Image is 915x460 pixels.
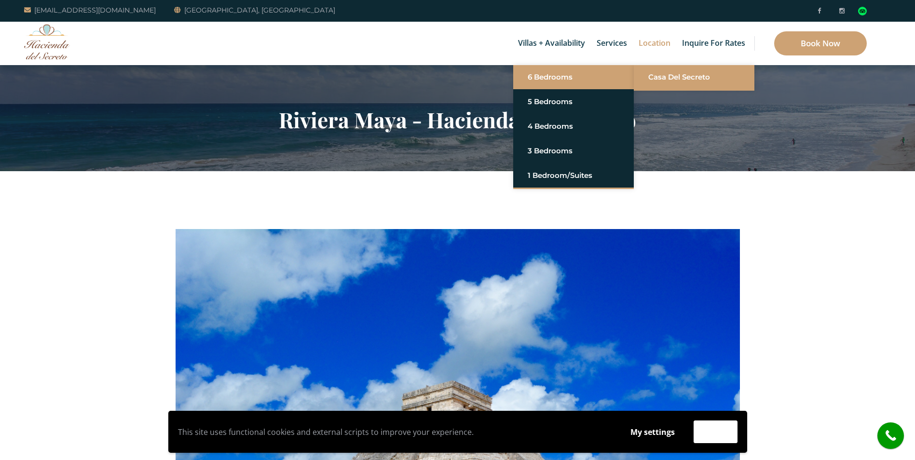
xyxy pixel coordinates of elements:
a: [GEOGRAPHIC_DATA], [GEOGRAPHIC_DATA] [174,4,335,16]
img: Tripadvisor_logomark.svg [858,7,867,15]
i: call [880,425,901,446]
a: 1 Bedroom/Suites [528,167,619,184]
h2: Riviera Maya - Hacienda Del Secreto [176,107,740,132]
a: 6 Bedrooms [528,68,619,86]
div: Read traveler reviews on Tripadvisor [858,7,867,15]
a: [EMAIL_ADDRESS][DOMAIN_NAME] [24,4,156,16]
img: Awesome Logo [24,24,70,59]
a: Book Now [774,31,867,55]
a: Inquire for Rates [677,22,750,65]
p: This site uses functional cookies and external scripts to improve your experience. [178,425,612,439]
a: Services [592,22,632,65]
a: Casa del Secreto [648,68,740,86]
a: 4 Bedrooms [528,118,619,135]
a: call [877,422,904,449]
a: Villas + Availability [513,22,590,65]
a: Location [634,22,675,65]
a: 5 Bedrooms [528,93,619,110]
a: 3 Bedrooms [528,142,619,160]
button: My settings [621,421,684,443]
button: Accept [694,420,737,443]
